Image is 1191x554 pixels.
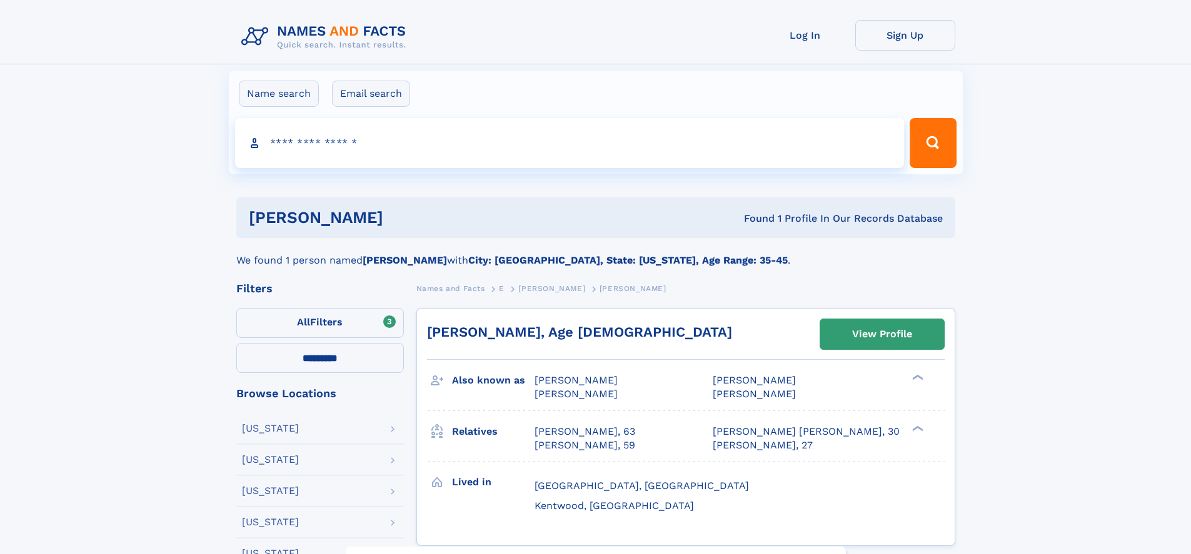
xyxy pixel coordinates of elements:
div: Found 1 Profile In Our Records Database [563,212,943,225]
span: [PERSON_NAME] [535,388,618,400]
div: [US_STATE] [242,486,299,496]
a: [PERSON_NAME] [518,280,585,296]
div: We found 1 person named with . [236,238,955,268]
span: [PERSON_NAME] [518,284,585,293]
span: [PERSON_NAME] [713,388,796,400]
img: Logo Names and Facts [236,20,416,54]
div: ❯ [909,424,924,432]
span: [GEOGRAPHIC_DATA], [GEOGRAPHIC_DATA] [535,480,749,492]
a: [PERSON_NAME], 63 [535,425,635,438]
span: Kentwood, [GEOGRAPHIC_DATA] [535,500,694,512]
a: [PERSON_NAME], 27 [713,438,813,452]
a: Sign Up [855,20,955,51]
a: [PERSON_NAME], 59 [535,438,635,452]
label: Filters [236,308,404,338]
span: All [297,316,310,328]
label: Name search [239,81,319,107]
b: City: [GEOGRAPHIC_DATA], State: [US_STATE], Age Range: 35-45 [468,254,788,266]
div: [US_STATE] [242,423,299,433]
h3: Also known as [452,370,535,391]
label: Email search [332,81,410,107]
div: [US_STATE] [242,517,299,527]
a: E [499,280,505,296]
div: ❯ [909,373,924,382]
a: [PERSON_NAME], Age [DEMOGRAPHIC_DATA] [427,324,732,340]
div: [US_STATE] [242,455,299,465]
h3: Lived in [452,472,535,493]
div: Browse Locations [236,388,404,399]
h1: [PERSON_NAME] [249,210,564,225]
input: search input [235,118,905,168]
a: Log In [755,20,855,51]
button: Search Button [910,118,956,168]
h3: Relatives [452,421,535,442]
a: Names and Facts [416,280,485,296]
span: E [499,284,505,293]
span: [PERSON_NAME] [713,374,796,386]
span: [PERSON_NAME] [600,284,666,293]
a: [PERSON_NAME] [PERSON_NAME], 30 [713,425,900,438]
a: View Profile [820,319,944,349]
span: [PERSON_NAME] [535,374,618,386]
div: View Profile [852,320,912,349]
b: [PERSON_NAME] [363,254,447,266]
div: Filters [236,283,404,294]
